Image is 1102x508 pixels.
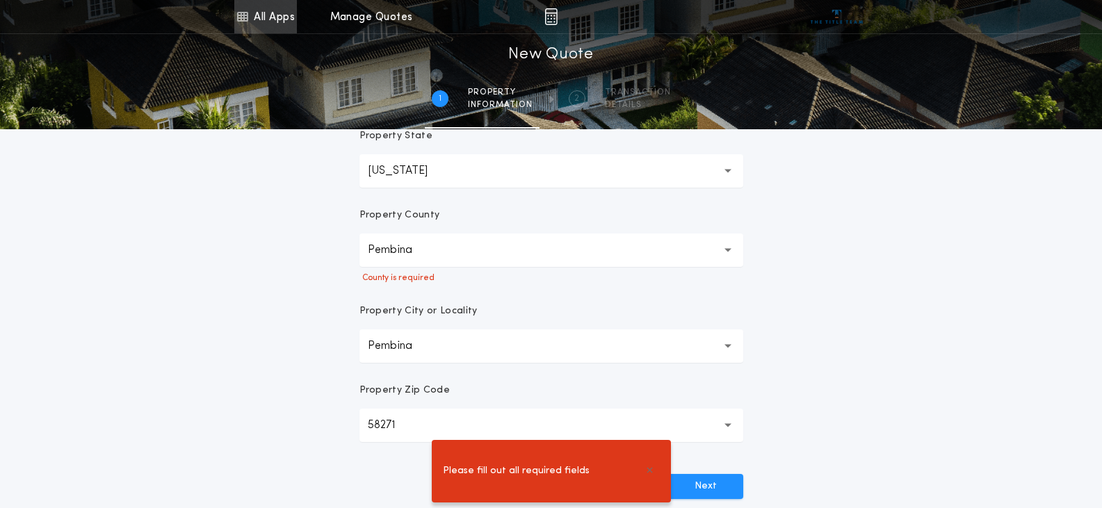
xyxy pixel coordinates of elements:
button: Pembina [359,233,743,267]
p: Pembina [368,338,435,354]
p: Pembina [368,242,435,259]
img: vs-icon [811,10,863,24]
h2: 2 [574,93,579,104]
button: Pembina [359,329,743,363]
span: details [605,99,671,110]
p: 58271 [368,417,418,434]
p: [US_STATE] [368,163,450,179]
p: Property Zip Code [359,384,450,398]
p: Property County [359,208,440,222]
p: Property City or Locality [359,304,478,318]
span: Please fill out all required fields [443,464,590,479]
span: Property [468,87,533,98]
button: [US_STATE] [359,154,743,188]
p: County is required [359,272,743,284]
h2: 1 [439,93,441,104]
span: Transaction [605,87,671,98]
img: img [544,8,558,25]
h1: New Quote [508,44,593,66]
button: 58271 [359,409,743,442]
p: Property State [359,129,432,143]
span: information [468,99,533,110]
